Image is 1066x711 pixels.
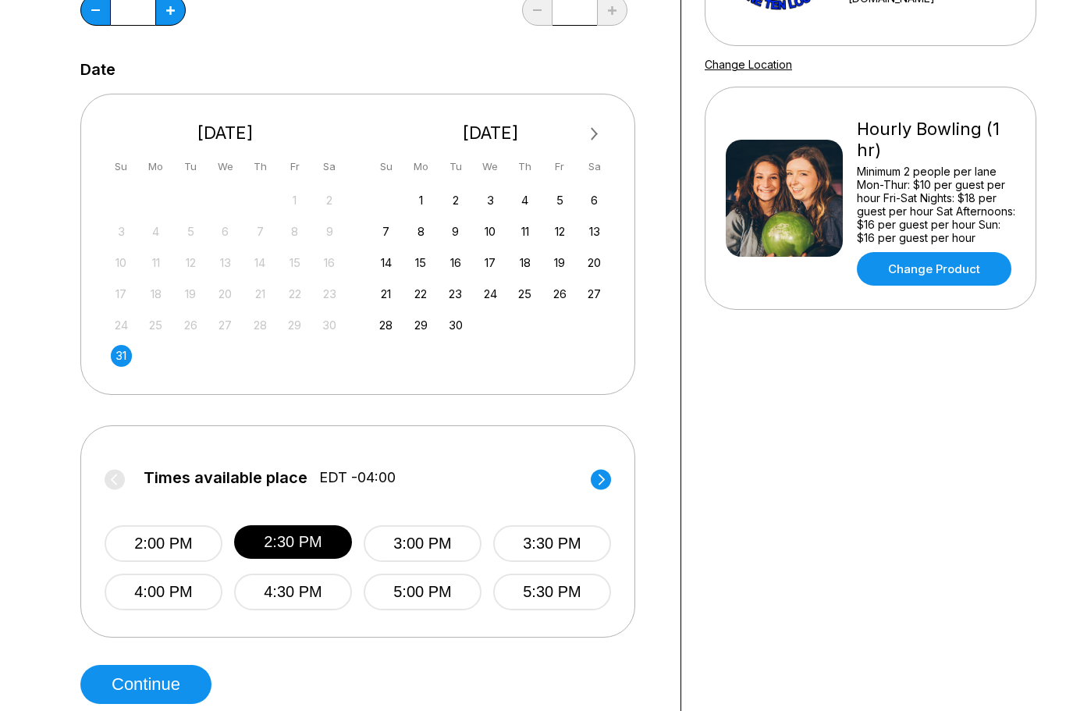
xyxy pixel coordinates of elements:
div: Choose Tuesday, September 16th, 2025 [445,252,466,273]
button: 4:00 PM [105,574,222,610]
div: Choose Wednesday, September 3rd, 2025 [480,190,501,211]
div: Tu [445,156,466,177]
div: month 2025-08 [108,188,343,367]
div: Not available Wednesday, August 27th, 2025 [215,315,236,336]
div: Fr [549,156,570,177]
div: Minimum 2 people per lane Mon-Thur: $10 per guest per hour Fri-Sat Nights: $18 per guest per hour... [857,165,1015,244]
div: Choose Sunday, September 28th, 2025 [375,315,396,336]
div: Not available Sunday, August 3rd, 2025 [111,221,132,242]
div: Choose Thursday, September 4th, 2025 [514,190,535,211]
button: Next Month [582,122,607,147]
button: 2:30 PM [234,525,352,559]
div: Su [111,156,132,177]
div: Not available Wednesday, August 13th, 2025 [215,252,236,273]
div: Choose Thursday, September 11th, 2025 [514,221,535,242]
div: Choose Wednesday, September 17th, 2025 [480,252,501,273]
div: Choose Wednesday, September 10th, 2025 [480,221,501,242]
button: 4:30 PM [234,574,352,610]
div: Tu [180,156,201,177]
div: Not available Friday, August 22nd, 2025 [284,283,305,304]
div: Not available Wednesday, August 20th, 2025 [215,283,236,304]
div: month 2025-09 [374,188,608,336]
div: Not available Saturday, August 30th, 2025 [319,315,340,336]
div: [DATE] [105,123,346,144]
div: Fr [284,156,305,177]
div: Not available Monday, August 11th, 2025 [145,252,166,273]
div: Not available Saturday, August 2nd, 2025 [319,190,340,211]
button: 3:30 PM [493,525,611,562]
div: Th [250,156,271,177]
div: Not available Friday, August 1st, 2025 [284,190,305,211]
div: Choose Saturday, September 6th, 2025 [584,190,605,211]
div: Not available Monday, August 25th, 2025 [145,315,166,336]
div: Hourly Bowling (1 hr) [857,119,1015,161]
div: Not available Sunday, August 24th, 2025 [111,315,132,336]
button: 3:00 PM [364,525,481,562]
div: Not available Monday, August 4th, 2025 [145,221,166,242]
div: Not available Saturday, August 23rd, 2025 [319,283,340,304]
div: Choose Thursday, September 18th, 2025 [514,252,535,273]
div: Choose Tuesday, September 2nd, 2025 [445,190,466,211]
div: Not available Saturday, August 9th, 2025 [319,221,340,242]
div: Not available Wednesday, August 6th, 2025 [215,221,236,242]
div: Choose Monday, September 8th, 2025 [410,221,432,242]
div: Choose Friday, September 5th, 2025 [549,190,570,211]
div: Not available Thursday, August 28th, 2025 [250,315,271,336]
a: Change Product [857,252,1011,286]
div: Choose Sunday, September 7th, 2025 [375,221,396,242]
div: Choose Monday, September 1st, 2025 [410,190,432,211]
div: Choose Friday, September 12th, 2025 [549,221,570,242]
div: Not available Monday, August 18th, 2025 [145,283,166,304]
div: Choose Monday, September 15th, 2025 [410,252,432,273]
div: Choose Monday, September 22nd, 2025 [410,283,432,304]
div: Not available Tuesday, August 12th, 2025 [180,252,201,273]
label: Date [80,61,115,78]
div: Choose Tuesday, September 23rd, 2025 [445,283,466,304]
div: We [480,156,501,177]
div: Not available Saturday, August 16th, 2025 [319,252,340,273]
div: Choose Saturday, September 20th, 2025 [584,252,605,273]
div: Choose Sunday, August 31st, 2025 [111,345,132,366]
a: Change Location [705,58,792,71]
div: Not available Thursday, August 14th, 2025 [250,252,271,273]
div: Choose Sunday, September 21st, 2025 [375,283,396,304]
div: Not available Sunday, August 17th, 2025 [111,283,132,304]
button: 2:00 PM [105,525,222,562]
div: Not available Tuesday, August 26th, 2025 [180,315,201,336]
div: Not available Friday, August 15th, 2025 [284,252,305,273]
div: Su [375,156,396,177]
div: Sa [584,156,605,177]
div: Choose Tuesday, September 9th, 2025 [445,221,466,242]
span: Times available place [144,469,307,486]
div: Not available Thursday, August 21st, 2025 [250,283,271,304]
div: Choose Friday, September 26th, 2025 [549,283,570,304]
div: We [215,156,236,177]
div: Not available Thursday, August 7th, 2025 [250,221,271,242]
div: Not available Tuesday, August 19th, 2025 [180,283,201,304]
div: Not available Friday, August 29th, 2025 [284,315,305,336]
div: Not available Friday, August 8th, 2025 [284,221,305,242]
button: 5:00 PM [364,574,481,610]
span: EDT -04:00 [319,469,396,486]
div: Choose Wednesday, September 24th, 2025 [480,283,501,304]
div: Choose Tuesday, September 30th, 2025 [445,315,466,336]
img: Hourly Bowling (1 hr) [726,140,843,257]
div: Choose Friday, September 19th, 2025 [549,252,570,273]
div: Th [514,156,535,177]
div: Not available Sunday, August 10th, 2025 [111,252,132,273]
div: Mo [410,156,432,177]
div: Not available Tuesday, August 5th, 2025 [180,221,201,242]
div: Choose Thursday, September 25th, 2025 [514,283,535,304]
div: Choose Sunday, September 14th, 2025 [375,252,396,273]
div: Choose Saturday, September 27th, 2025 [584,283,605,304]
div: [DATE] [370,123,612,144]
div: Choose Monday, September 29th, 2025 [410,315,432,336]
div: Sa [319,156,340,177]
div: Mo [145,156,166,177]
button: Continue [80,665,211,704]
div: Choose Saturday, September 13th, 2025 [584,221,605,242]
button: 5:30 PM [493,574,611,610]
